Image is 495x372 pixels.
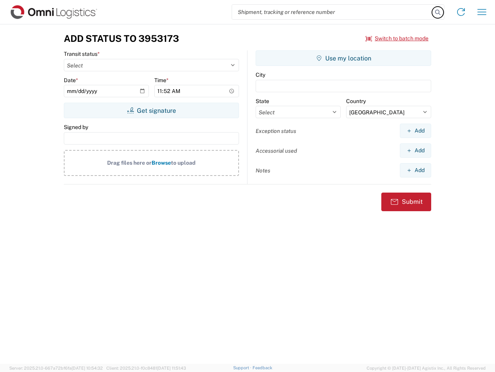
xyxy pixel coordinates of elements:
button: Add [400,163,431,177]
label: Country [346,98,366,105]
label: State [256,98,269,105]
label: City [256,71,265,78]
label: Notes [256,167,270,174]
span: to upload [171,160,196,166]
button: Add [400,143,431,158]
button: Get signature [64,103,239,118]
a: Feedback [253,365,272,370]
button: Use my location [256,50,431,66]
label: Time [154,77,169,84]
span: Drag files here or [107,160,152,166]
button: Switch to batch mode [365,32,428,45]
span: [DATE] 11:51:43 [157,366,186,370]
span: Client: 2025.21.0-f0c8481 [106,366,186,370]
label: Transit status [64,50,100,57]
span: Browse [152,160,171,166]
span: [DATE] 10:54:32 [72,366,103,370]
label: Date [64,77,78,84]
input: Shipment, tracking or reference number [232,5,432,19]
h3: Add Status to 3953173 [64,33,179,44]
span: Server: 2025.21.0-667a72bf6fa [9,366,103,370]
button: Add [400,124,431,138]
a: Support [233,365,253,370]
button: Submit [381,193,431,211]
span: Copyright © [DATE]-[DATE] Agistix Inc., All Rights Reserved [367,365,486,372]
label: Accessorial used [256,147,297,154]
label: Exception status [256,127,296,134]
label: Signed by [64,124,88,131]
